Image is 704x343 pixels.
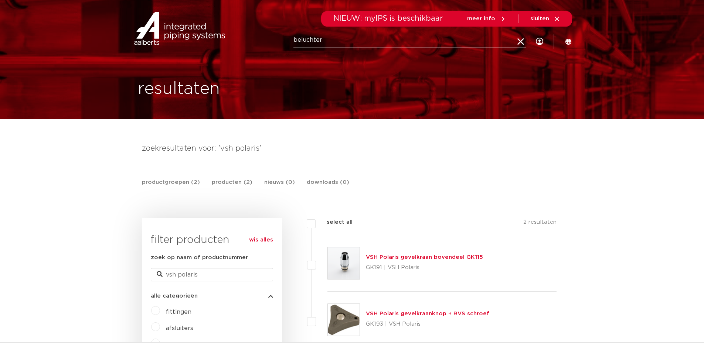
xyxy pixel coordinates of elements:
label: zoek op naam of productnummer [151,253,248,262]
a: wis alles [249,236,273,244]
a: fittingen [166,309,191,315]
h4: zoekresultaten voor: 'vsh polaris' [142,143,562,154]
p: 2 resultaten [523,218,557,229]
img: Thumbnail for VSH Polaris gevelkraanknop + RVS schroef [328,304,360,336]
a: producten (2) [212,178,252,194]
span: sluiten [530,16,549,21]
a: sluiten [530,16,560,22]
a: productgroepen (2) [142,178,200,194]
h1: resultaten [138,77,220,101]
label: select all [316,218,353,227]
span: meer info [467,16,495,21]
button: alle categorieën [151,293,273,299]
a: VSH Polaris gevelkraanknop + RVS schroef [366,311,489,316]
a: meer info [467,16,506,22]
span: alle categorieën [151,293,198,299]
a: nieuws (0) [264,178,295,194]
a: afsluiters [166,325,193,331]
a: downloads (0) [307,178,349,194]
a: VSH Polaris gevelkraan bovendeel GK115 [366,254,483,260]
input: zoeken [151,268,273,281]
p: GK191 | VSH Polaris [366,262,483,274]
p: GK193 | VSH Polaris [366,318,489,330]
input: zoeken... [293,33,526,48]
img: Thumbnail for VSH Polaris gevelkraan bovendeel GK115 [328,247,360,279]
span: NIEUW: myIPS is beschikbaar [333,15,443,22]
h3: filter producten [151,233,273,247]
